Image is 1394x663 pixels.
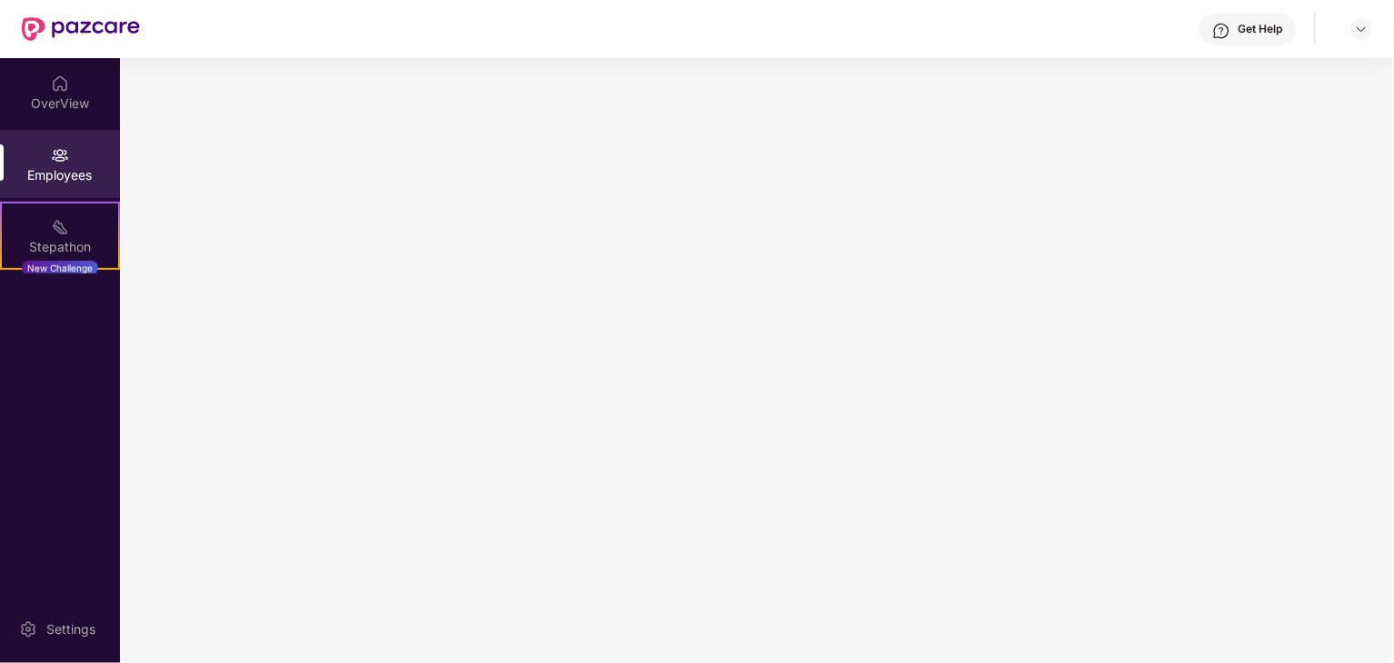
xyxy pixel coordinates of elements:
[1354,22,1369,36] img: svg+xml;base64,PHN2ZyBpZD0iRHJvcGRvd24tMzJ4MzIiIHhtbG5zPSJodHRwOi8vd3d3LnczLm9yZy8yMDAwL3N2ZyIgd2...
[51,74,69,93] img: svg+xml;base64,PHN2ZyBpZD0iSG9tZSIgeG1sbnM9Imh0dHA6Ly93d3cudzMub3JnLzIwMDAvc3ZnIiB3aWR0aD0iMjAiIG...
[51,218,69,236] img: svg+xml;base64,PHN2ZyB4bWxucz0iaHR0cDovL3d3dy53My5vcmcvMjAwMC9zdmciIHdpZHRoPSIyMSIgaGVpZ2h0PSIyMC...
[1212,22,1230,40] img: svg+xml;base64,PHN2ZyBpZD0iSGVscC0zMngzMiIgeG1sbnM9Imh0dHA6Ly93d3cudzMub3JnLzIwMDAvc3ZnIiB3aWR0aD...
[1238,22,1282,36] div: Get Help
[19,620,37,638] img: svg+xml;base64,PHN2ZyBpZD0iU2V0dGluZy0yMHgyMCIgeG1sbnM9Imh0dHA6Ly93d3cudzMub3JnLzIwMDAvc3ZnIiB3aW...
[22,261,98,275] div: New Challenge
[41,620,101,638] div: Settings
[2,238,118,256] div: Stepathon
[51,146,69,164] img: svg+xml;base64,PHN2ZyBpZD0iRW1wbG95ZWVzIiB4bWxucz0iaHR0cDovL3d3dy53My5vcmcvMjAwMC9zdmciIHdpZHRoPS...
[22,17,140,41] img: New Pazcare Logo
